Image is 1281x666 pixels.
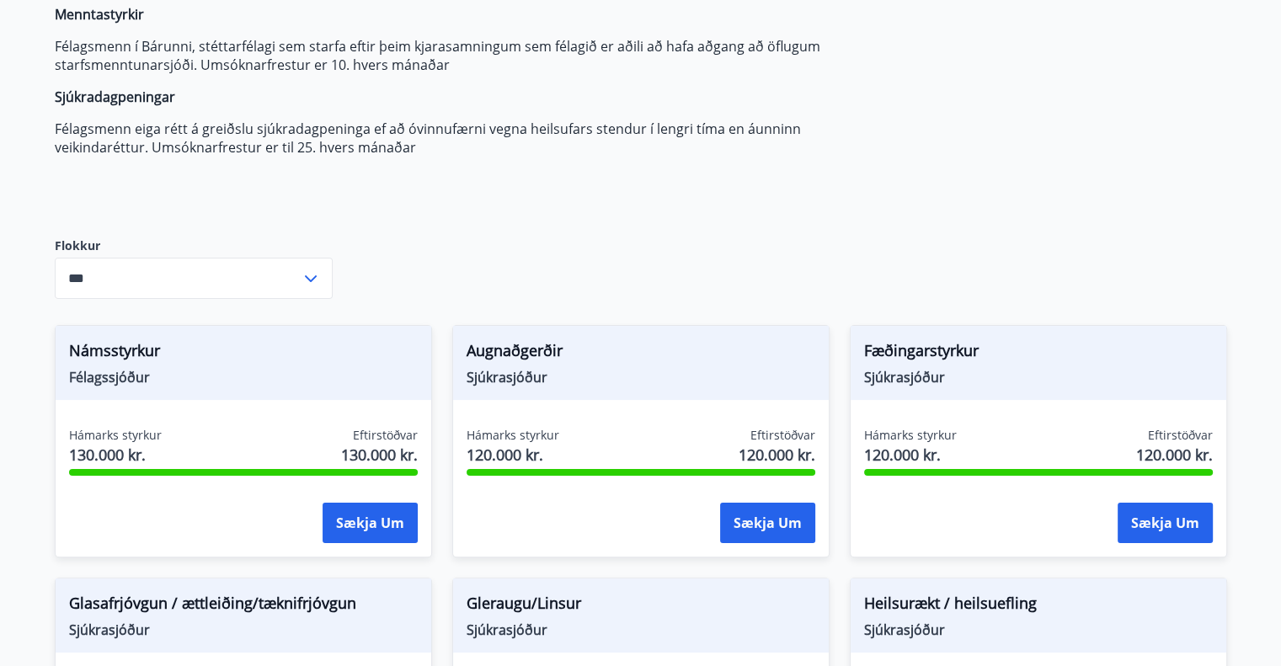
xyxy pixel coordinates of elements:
span: Hámarks styrkur [864,427,957,444]
span: 120.000 kr. [467,444,559,466]
p: Félagsmenn í Bárunni, stéttarfélagi sem starfa eftir þeim kjarasamningum sem félagið er aðili að ... [55,37,850,74]
span: 130.000 kr. [69,444,162,466]
span: Eftirstöðvar [750,427,815,444]
span: Námsstyrkur [69,339,418,368]
span: Fæðingarstyrkur [864,339,1213,368]
span: Augnaðgerðir [467,339,815,368]
span: Sjúkrasjóður [864,368,1213,386]
p: Félagsmenn eiga rétt á greiðslu sjúkradagpeninga ef að óvinnufærni vegna heilsufars stendur í len... [55,120,850,157]
button: Sækja um [323,503,418,543]
span: Hámarks styrkur [69,427,162,444]
span: Heilsurækt / heilsuefling [864,592,1213,621]
label: Flokkur [55,237,333,254]
span: Sjúkrasjóður [467,368,815,386]
span: Glasafrjóvgun / ættleiðing/tæknifrjóvgun [69,592,418,621]
strong: Sjúkradagpeningar [55,88,175,106]
span: Eftirstöðvar [353,427,418,444]
span: Sjúkrasjóður [864,621,1213,639]
span: Eftirstöðvar [1148,427,1213,444]
span: Félagssjóður [69,368,418,386]
span: 120.000 kr. [739,444,815,466]
span: Hámarks styrkur [467,427,559,444]
span: 120.000 kr. [864,444,957,466]
button: Sækja um [1118,503,1213,543]
span: Sjúkrasjóður [69,621,418,639]
span: 130.000 kr. [341,444,418,466]
strong: Menntastyrkir [55,5,144,24]
span: Sjúkrasjóður [467,621,815,639]
button: Sækja um [720,503,815,543]
span: 120.000 kr. [1136,444,1213,466]
span: Gleraugu/Linsur [467,592,815,621]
